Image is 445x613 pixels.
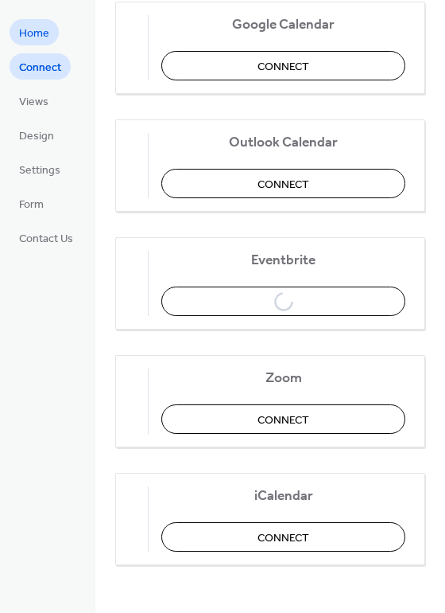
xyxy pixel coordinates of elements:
a: Connect [10,53,71,80]
span: Design [19,128,54,145]
span: Connect [257,530,309,547]
button: Connect [161,51,405,80]
span: Views [19,94,48,111]
a: Form [10,190,53,217]
button: Connect [161,522,405,552]
span: iCalendar [161,488,405,505]
a: Contact Us [10,225,83,251]
span: Contact Us [19,231,73,248]
button: Connect [161,404,405,434]
a: Settings [10,156,70,182]
span: Google Calendar [161,17,405,33]
span: Settings [19,162,60,179]
span: Connect [257,177,309,193]
span: Connect [257,59,309,76]
span: Connect [257,412,309,429]
span: Zoom [161,370,405,387]
span: Connect [19,60,61,76]
span: Outlook Calendar [161,135,405,151]
span: Home [19,25,49,42]
a: Views [10,88,58,114]
a: Design [10,122,64,148]
span: Eventbrite [161,252,405,269]
button: Connect [161,169,405,198]
a: Home [10,19,59,45]
span: Form [19,197,44,213]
